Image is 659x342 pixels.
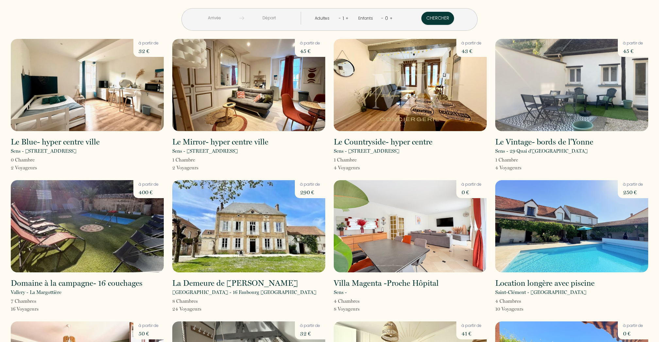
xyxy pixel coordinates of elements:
[495,180,648,272] img: rental-image
[495,279,595,287] h2: Location longère avec piscine
[623,323,643,329] p: à partir de
[358,165,360,171] span: s
[172,138,268,146] h2: Le Mirror- hyper centre ville
[172,297,201,305] p: 8 Chambre
[11,297,39,305] p: 7 Chambre
[11,39,164,131] img: rental-image
[521,306,523,312] span: s
[462,46,482,56] p: 43 €
[623,329,643,338] p: 0 €
[495,164,521,172] p: 4 Voyageur
[139,181,159,188] p: à partir de
[334,156,360,164] p: 1 Chambre
[172,305,201,313] p: 24 Voyageur
[11,156,37,164] p: 0 Chambre
[623,181,643,188] p: à partir de
[334,147,399,155] p: Sens - [STREET_ADDRESS]
[300,329,320,338] p: 32 €
[172,156,198,164] p: 1 Chambre
[244,12,294,25] input: Départ
[11,279,143,287] h2: Domaine à la campagne- 16 couchages
[462,181,482,188] p: à partir de
[358,306,360,312] span: s
[172,288,316,296] p: [GEOGRAPHIC_DATA] - 16 Faubourg [GEOGRAPHIC_DATA]
[462,188,482,197] p: 0 €
[495,39,648,131] img: rental-image
[139,40,159,46] p: à partir de
[300,188,320,197] p: 290 €
[358,15,375,22] div: Enfants
[390,15,393,21] a: +
[381,15,383,21] a: -
[623,188,643,197] p: 250 €
[11,288,61,296] p: Vallery - La Margottière
[172,180,325,272] img: rental-image
[239,16,244,21] img: guests
[334,279,439,287] h2: Villa Magenta -Proche Hôpital
[196,165,198,171] span: s
[623,40,643,46] p: à partir de
[334,288,347,296] p: Sens -
[334,180,487,272] img: rental-image
[11,164,37,172] p: 2 Voyageur
[383,13,390,24] div: 0
[495,288,586,296] p: Saint-Clément - [GEOGRAPHIC_DATA]
[172,147,238,155] p: Sens - [STREET_ADDRESS]
[519,165,521,171] span: s
[37,306,39,312] span: s
[462,323,482,329] p: à partir de
[139,329,159,338] p: 50 €
[139,323,159,329] p: à partir de
[300,181,320,188] p: à partir de
[462,329,482,338] p: 41 €
[172,164,198,172] p: 2 Voyageur
[11,305,39,313] p: 16 Voyageur
[495,138,593,146] h2: Le Vintage- bords de l'Yonne
[421,12,454,25] button: Chercher
[462,40,482,46] p: à partir de
[334,297,360,305] p: 4 Chambre
[35,165,37,171] span: s
[334,39,487,131] img: rental-image
[334,164,360,172] p: 4 Voyageur
[339,15,341,21] a: -
[11,147,76,155] p: Sens - [STREET_ADDRESS]
[315,15,332,22] div: Adultes
[334,138,432,146] h2: Le Countryside- hyper centre
[300,323,320,329] p: à partir de
[334,305,360,313] p: 8 Voyageur
[196,298,198,304] span: s
[189,12,239,25] input: Arrivée
[172,39,325,131] img: rental-image
[11,138,100,146] h2: Le Blue- hyper centre ville
[300,46,320,56] p: 45 €
[199,306,201,312] span: s
[346,15,348,21] a: +
[341,13,346,24] div: 1
[11,180,164,272] img: rental-image
[358,298,360,304] span: s
[139,46,159,56] p: 32 €
[623,46,643,56] p: 45 €
[495,297,523,305] p: 4 Chambre
[495,305,523,313] p: 10 Voyageur
[139,188,159,197] p: 400 €
[519,298,521,304] span: s
[34,298,36,304] span: s
[495,147,588,155] p: Sens - 29 Quai d'[GEOGRAPHIC_DATA]
[172,279,298,287] h2: La Demeure de [PERSON_NAME]
[495,156,521,164] p: 1 Chambre
[300,40,320,46] p: à partir de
